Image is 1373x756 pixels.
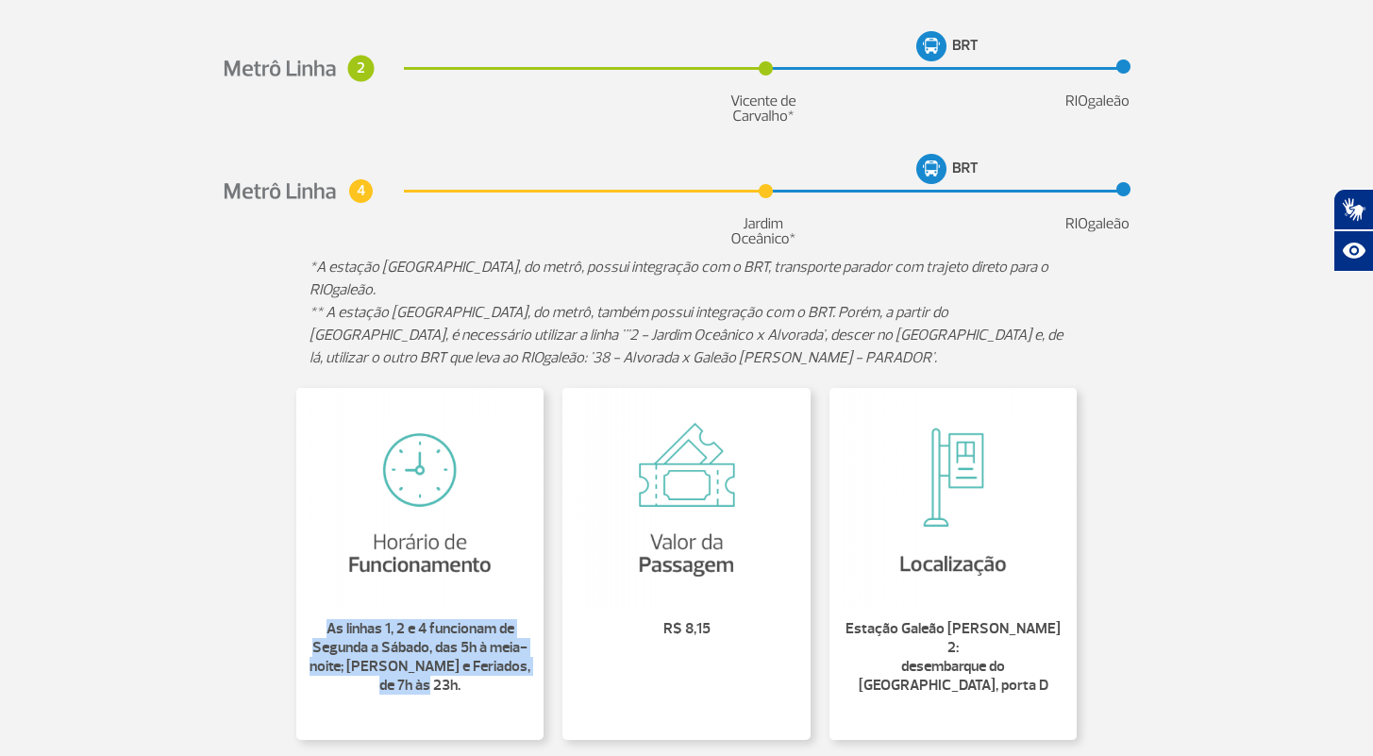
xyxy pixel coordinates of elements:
[829,388,1078,608] img: Estação Galeão Tom Jobim 2: desembarque do terminal 2, porta D
[841,619,1066,714] p: Estação Galeão [PERSON_NAME] 2: desembarque do [GEOGRAPHIC_DATA], porta D
[310,258,1048,299] em: *A estação [GEOGRAPHIC_DATA], do metrô, possui integração com o BRT, transporte parador com traje...
[308,619,533,695] p: As linhas 1, 2 e 4 funcionam de Segunda a Sábado, das 5h à meia-noite; [PERSON_NAME] e Feriados, ...
[1333,189,1373,230] button: Abrir tradutor de língua de sinais.
[562,388,811,608] img: R$ 8,15
[574,619,799,638] p: R$ 8,15
[1333,189,1373,272] div: Plugin de acessibilidade da Hand Talk.
[1333,230,1373,272] button: Abrir recursos assistivos.
[296,388,544,608] img: As linhas 1, 2 e 4 funcionam de Segunda a Sábado, das 5h à meia-noite; Domingos e Feriados, de 7h...
[310,303,1063,367] em: ** A estação [GEOGRAPHIC_DATA], do metrô, também possui integração com o BRT. Porém, a partir do ...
